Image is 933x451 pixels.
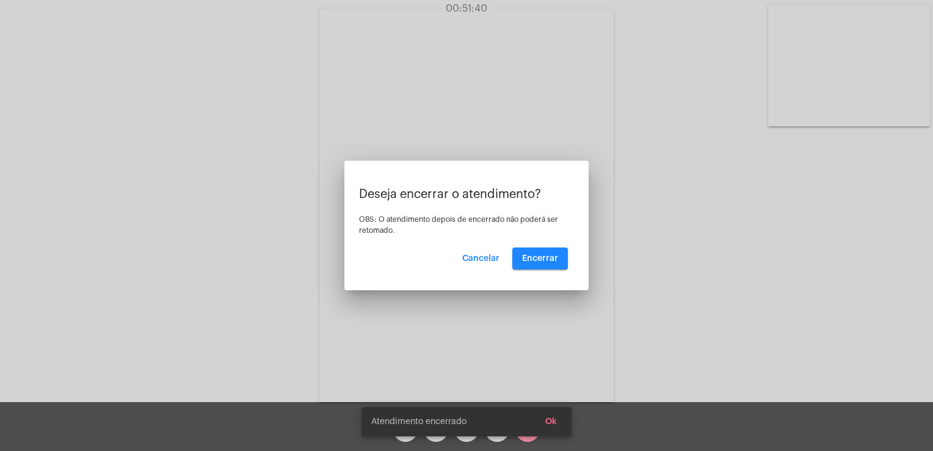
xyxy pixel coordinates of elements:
button: Cancelar [452,248,509,269]
span: Atendimento encerrado [371,416,466,428]
span: Cancelar [462,254,499,263]
button: Encerrar [512,248,568,269]
span: Encerrar [522,254,558,263]
span: 00:51:40 [446,4,487,13]
span: OBS: O atendimento depois de encerrado não poderá ser retomado. [359,216,558,234]
p: Deseja encerrar o atendimento? [359,188,574,201]
span: Ok [545,417,557,426]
